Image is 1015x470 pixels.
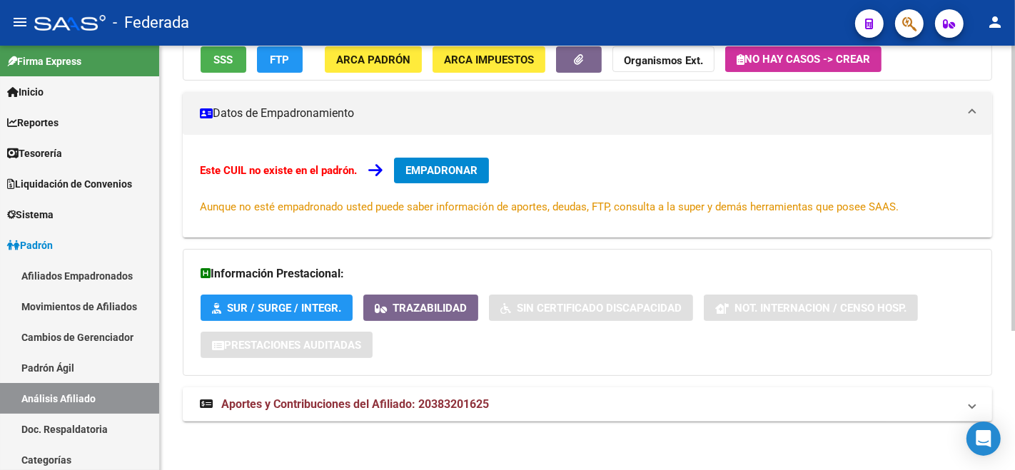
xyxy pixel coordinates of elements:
[221,397,489,411] span: Aportes y Contribuciones del Afiliado: 20383201625
[183,387,992,422] mat-expansion-panel-header: Aportes y Contribuciones del Afiliado: 20383201625
[183,135,992,237] div: Datos de Empadronamiento
[734,302,907,315] span: Not. Internacion / Censo Hosp.
[201,332,373,358] button: Prestaciones Auditadas
[517,302,682,315] span: Sin Certificado Discapacidad
[405,164,478,177] span: EMPADRONAR
[183,92,992,135] mat-expansion-panel-header: Datos de Empadronamiento
[336,53,410,66] span: ARCA Padrón
[257,46,303,73] button: FTP
[725,46,882,72] button: No hay casos -> Crear
[201,295,353,321] button: SUR / SURGE / INTEGR.
[444,53,534,66] span: ARCA Impuestos
[612,46,714,73] button: Organismos Ext.
[200,106,958,121] mat-panel-title: Datos de Empadronamiento
[704,295,918,321] button: Not. Internacion / Censo Hosp.
[7,207,54,223] span: Sistema
[737,53,870,66] span: No hay casos -> Crear
[489,295,693,321] button: Sin Certificado Discapacidad
[393,302,467,315] span: Trazabilidad
[113,7,189,39] span: - Federada
[201,46,246,73] button: SSS
[214,53,233,66] span: SSS
[624,54,703,67] strong: Organismos Ext.
[227,302,341,315] span: SUR / SURGE / INTEGR.
[271,53,290,66] span: FTP
[966,422,1001,456] div: Open Intercom Messenger
[363,295,478,321] button: Trazabilidad
[325,46,422,73] button: ARCA Padrón
[7,145,62,161] span: Tesorería
[224,339,361,352] span: Prestaciones Auditadas
[11,14,29,31] mat-icon: menu
[986,14,1004,31] mat-icon: person
[200,200,899,213] span: Aunque no esté empadronado usted puede saber información de aportes, deudas, FTP, consulta a la s...
[394,158,489,183] button: EMPADRONAR
[201,264,974,284] h3: Información Prestacional:
[7,53,81,69] span: Firma Express
[433,46,545,73] button: ARCA Impuestos
[7,237,53,253] span: Padrón
[200,164,357,177] strong: Este CUIL no existe en el padrón.
[7,115,59,131] span: Reportes
[7,84,44,100] span: Inicio
[7,176,132,192] span: Liquidación de Convenios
